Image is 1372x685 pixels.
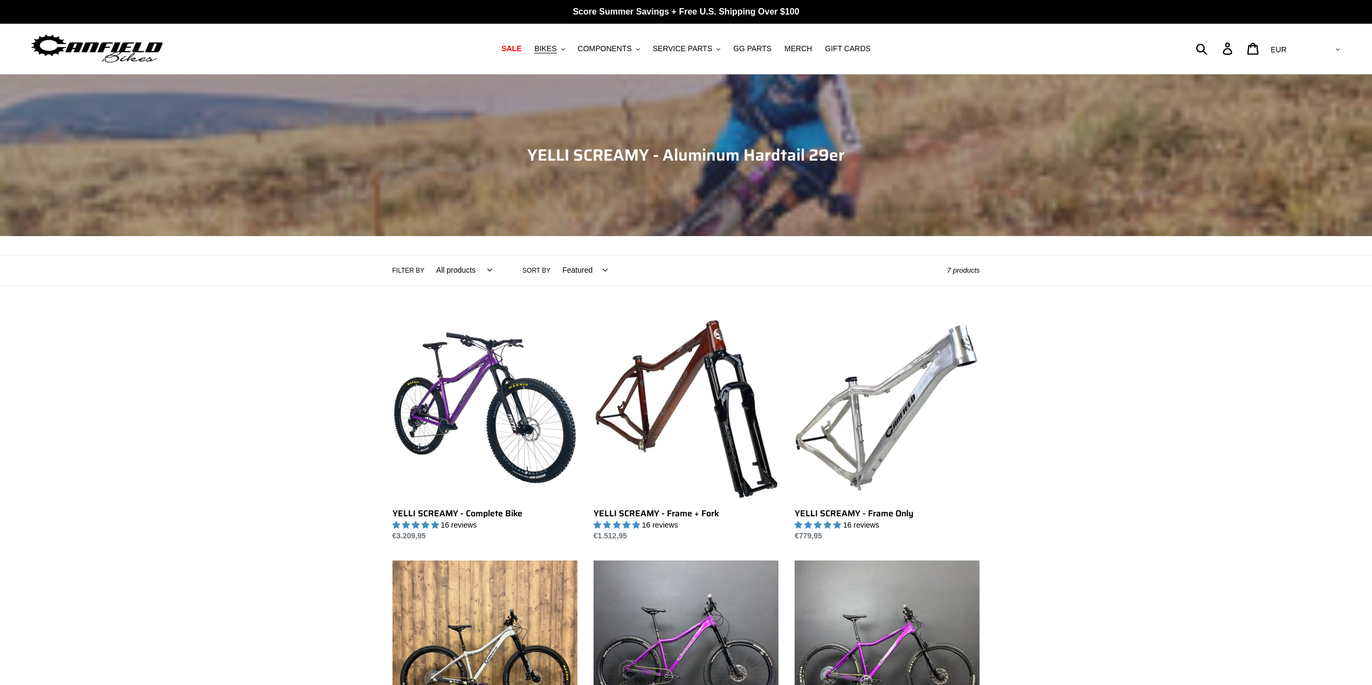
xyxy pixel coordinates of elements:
[819,41,876,56] a: GIFT CARDS
[529,41,570,56] button: BIKES
[578,44,632,53] span: COMPONENTS
[496,41,527,56] a: SALE
[784,44,812,53] span: MERCH
[825,44,871,53] span: GIFT CARDS
[653,44,712,53] span: SERVICE PARTS
[30,32,164,66] img: Canfield Bikes
[647,41,726,56] button: SERVICE PARTS
[534,44,556,53] span: BIKES
[392,266,425,275] label: Filter by
[733,44,771,53] span: GG PARTS
[573,41,645,56] button: COMPONENTS
[947,266,980,274] span: 7 products
[527,142,845,168] span: YELLI SCREAMY - Aluminum Hardtail 29er
[522,266,550,275] label: Sort by
[1202,37,1229,60] input: Search
[501,44,521,53] span: SALE
[728,41,777,56] a: GG PARTS
[779,41,817,56] a: MERCH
